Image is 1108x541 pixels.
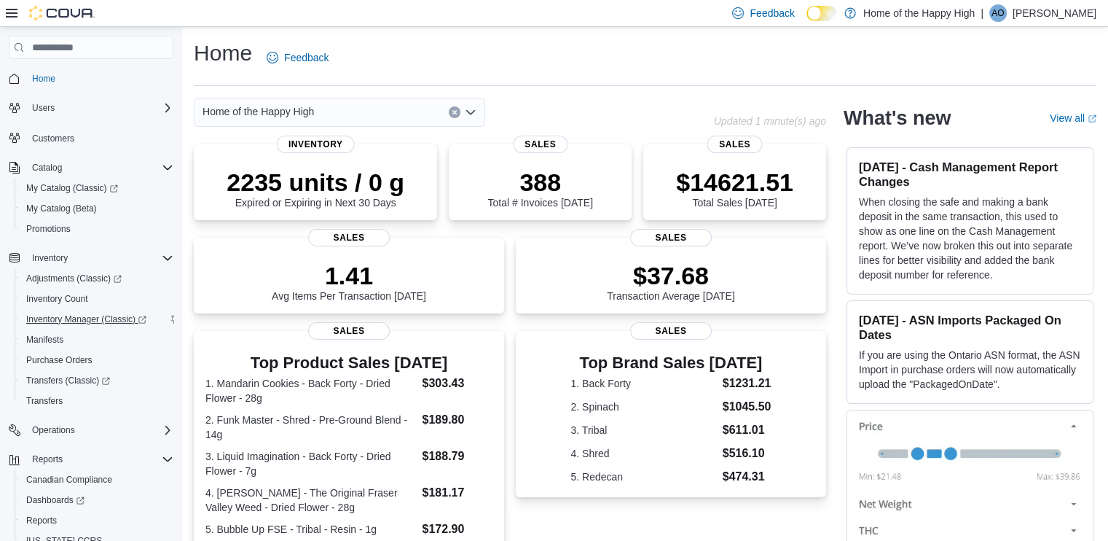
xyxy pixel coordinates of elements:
[723,445,771,462] dd: $516.10
[26,159,68,176] button: Catalog
[308,229,390,246] span: Sales
[570,376,716,391] dt: 1. Back Forty
[272,261,426,302] div: Avg Items Per Transaction [DATE]
[844,106,951,130] h2: What's new
[3,157,179,178] button: Catalog
[26,130,80,147] a: Customers
[26,99,173,117] span: Users
[806,21,807,22] span: Dark Mode
[723,468,771,486] dd: $474.31
[3,248,179,268] button: Inventory
[3,68,179,89] button: Home
[487,168,592,209] div: Total # Invoices [DATE]
[15,510,179,531] button: Reports
[277,136,355,153] span: Inventory
[20,220,173,238] span: Promotions
[26,223,71,235] span: Promotions
[422,448,492,465] dd: $188.79
[422,411,492,429] dd: $189.80
[261,43,334,72] a: Feedback
[3,449,179,470] button: Reports
[308,322,390,340] span: Sales
[32,102,55,114] span: Users
[15,178,179,198] a: My Catalog (Classic)
[707,136,762,153] span: Sales
[20,270,173,287] span: Adjustments (Classic)
[15,391,179,411] button: Transfers
[26,249,74,267] button: Inventory
[32,252,68,264] span: Inventory
[26,334,63,346] span: Manifests
[26,395,63,407] span: Transfers
[20,491,173,509] span: Dashboards
[205,449,416,478] dt: 3. Liquid Imagination - Back Forty - Dried Flower - 7g
[3,98,179,118] button: Users
[859,195,1081,282] p: When closing the safe and making a bank deposit in the same transaction, this used to show as one...
[29,6,95,20] img: Cova
[26,451,173,468] span: Reports
[15,289,179,309] button: Inventory Count
[570,470,716,484] dt: 5. Redecan
[205,354,492,372] h3: Top Product Sales [DATE]
[630,322,712,340] span: Sales
[20,331,69,349] a: Manifests
[26,159,173,176] span: Catalog
[20,179,124,197] a: My Catalog (Classic)
[20,311,173,328] span: Inventory Manager (Classic)
[723,421,771,439] dd: $611.01
[26,474,112,486] span: Canadian Compliance
[26,182,118,194] span: My Catalog (Classic)
[15,330,179,350] button: Manifests
[449,106,460,118] button: Clear input
[723,375,771,392] dd: $1231.21
[26,69,173,87] span: Home
[15,219,179,239] button: Promotions
[194,39,252,68] h1: Home
[20,351,173,369] span: Purchase Orders
[26,494,85,506] span: Dashboards
[863,4,975,22] p: Home of the Happy High
[20,372,116,389] a: Transfers (Classic)
[20,311,152,328] a: Inventory Manager (Classic)
[26,354,93,366] span: Purchase Orders
[422,375,492,392] dd: $303.43
[570,354,771,372] h3: Top Brand Sales [DATE]
[20,351,98,369] a: Purchase Orders
[1088,114,1096,123] svg: External link
[15,309,179,330] a: Inventory Manager (Classic)
[570,423,716,437] dt: 3. Tribal
[3,420,179,440] button: Operations
[20,372,173,389] span: Transfers (Classic)
[26,293,88,305] span: Inventory Count
[20,512,63,529] a: Reports
[203,103,314,120] span: Home of the Happy High
[607,261,735,290] p: $37.68
[806,6,837,21] input: Dark Mode
[26,421,173,439] span: Operations
[991,4,1004,22] span: AO
[723,398,771,416] dd: $1045.50
[15,490,179,510] a: Dashboards
[20,471,118,489] a: Canadian Compliance
[20,491,90,509] a: Dashboards
[859,313,1081,342] h3: [DATE] - ASN Imports Packaged On Dates
[15,198,179,219] button: My Catalog (Beta)
[20,471,173,489] span: Canadian Compliance
[32,73,55,85] span: Home
[205,486,416,515] dt: 4. [PERSON_NAME] - The Original Fraser Valley Weed - Dried Flower - 28g
[607,261,735,302] div: Transaction Average [DATE]
[570,400,716,414] dt: 2. Spinach
[205,376,416,405] dt: 1. Mandarin Cookies - Back Forty - Dried Flower - 28g
[26,249,173,267] span: Inventory
[26,451,68,468] button: Reports
[26,515,57,526] span: Reports
[981,4,983,22] p: |
[15,268,179,289] a: Adjustments (Classic)
[15,470,179,490] button: Canadian Compliance
[750,6,794,20] span: Feedback
[630,229,712,246] span: Sales
[859,348,1081,392] p: If you are using the Ontario ASN format, the ASN Import in purchase orders will now automatically...
[32,454,63,465] span: Reports
[422,484,492,502] dd: $181.17
[272,261,426,290] p: 1.41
